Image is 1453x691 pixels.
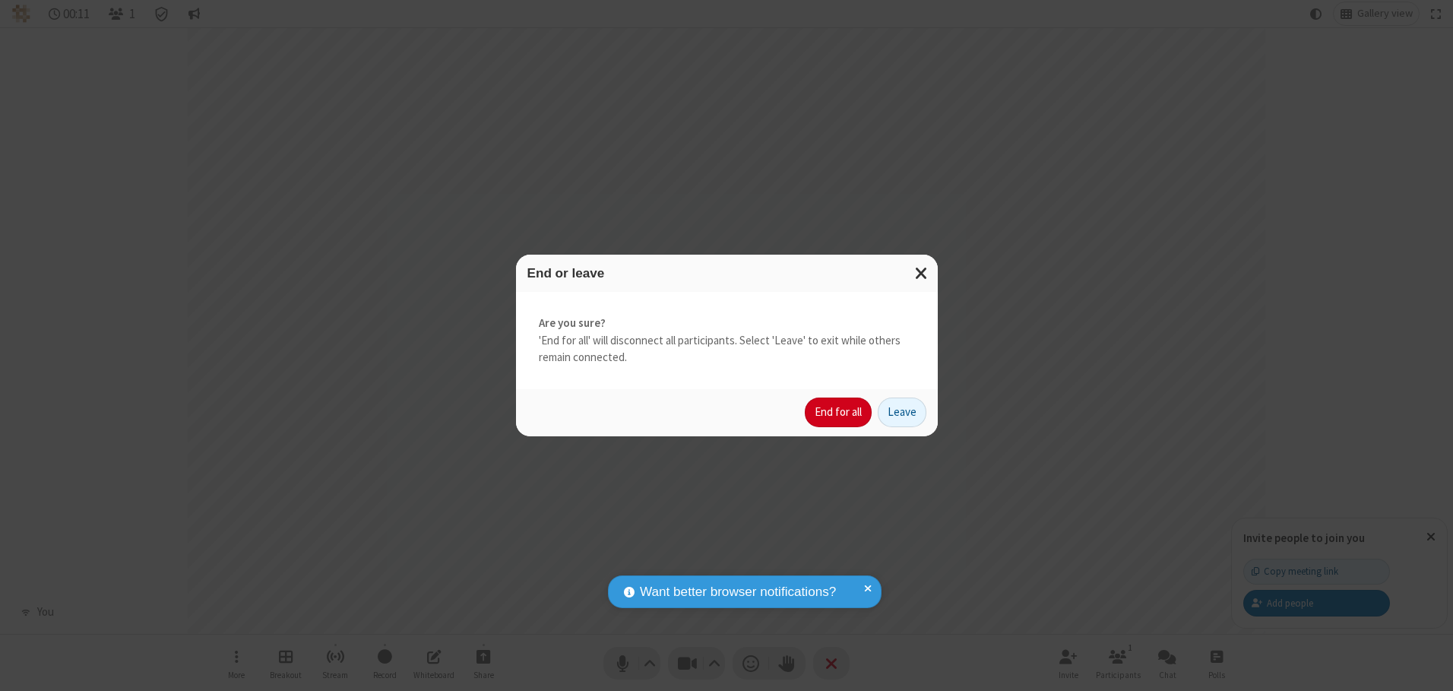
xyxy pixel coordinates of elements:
div: 'End for all' will disconnect all participants. Select 'Leave' to exit while others remain connec... [516,292,938,389]
strong: Are you sure? [539,315,915,332]
button: End for all [805,398,872,428]
h3: End or leave [527,266,926,281]
button: Leave [878,398,926,428]
button: Close modal [906,255,938,292]
span: Want better browser notifications? [640,582,836,602]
